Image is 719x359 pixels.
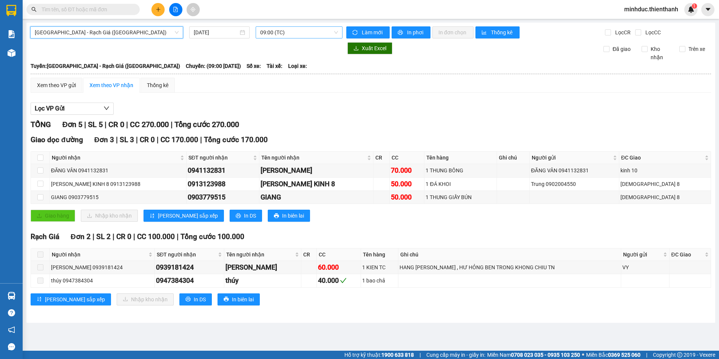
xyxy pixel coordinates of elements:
[225,275,299,286] div: thúy
[531,180,617,188] div: Trung 0902004550
[31,7,37,12] span: search
[151,3,165,16] button: plus
[347,42,392,54] button: downloadXuất Excel
[51,263,153,272] div: [PERSON_NAME] 0939181424
[31,63,180,69] b: Tuyến: [GEOGRAPHIC_DATA] - Rạch Giá ([GEOGRAPHIC_DATA])
[174,120,239,129] span: Tổng cước 270.000
[103,105,110,111] span: down
[497,152,530,164] th: Ghi chú
[93,232,94,241] span: |
[642,28,662,37] span: Lọc CC
[173,7,178,12] span: file-add
[218,293,260,305] button: printerIn biên lai
[353,46,359,52] span: download
[37,81,76,89] div: Xem theo VP gửi
[200,135,202,144] span: |
[432,26,474,38] button: In đơn chọn
[282,212,304,220] span: In biên lai
[117,293,174,305] button: downloadNhập kho nhận
[52,250,147,259] span: Người nhận
[317,249,361,261] th: CC
[340,277,347,284] span: check
[693,3,696,9] span: 1
[156,275,223,286] div: 0947384304
[150,213,155,219] span: sort-ascending
[8,309,15,316] span: question-circle
[226,250,293,259] span: Tên người nhận
[188,165,258,176] div: 0941132831
[31,135,83,144] span: Giao dọc đường
[177,232,179,241] span: |
[487,351,580,359] span: Miền Nam
[426,180,495,188] div: 1 ĐÁ KHOI
[620,193,710,201] div: [DEMOGRAPHIC_DATA] 8
[426,166,495,175] div: 1 THUNG BÔNG
[671,250,703,259] span: ĐC Giao
[84,120,86,129] span: |
[247,62,261,70] span: Số xe:
[362,263,397,272] div: 1 KIEN TC
[259,191,374,204] td: GIANG
[89,81,133,89] div: Xem theo VP nhận
[491,28,514,37] span: Thống kê
[155,261,224,274] td: 0939181424
[391,179,423,189] div: 50.000
[688,6,694,13] img: icon-new-feature
[620,180,710,188] div: [DEMOGRAPHIC_DATA] 8
[169,3,182,16] button: file-add
[51,166,185,175] div: ĐĂNG VÂN 0941132831
[126,120,128,129] span: |
[391,192,423,203] div: 50.000
[288,62,307,70] span: Loại xe:
[157,250,216,259] span: SĐT người nhận
[35,27,179,38] span: Sài Gòn - Rạch Giá (Hàng Hoá)
[701,3,714,16] button: caret-down
[186,62,241,70] span: Chuyến: (09:00 [DATE])
[232,295,254,304] span: In biên lai
[136,135,138,144] span: |
[188,179,258,189] div: 0913123988
[677,352,682,357] span: copyright
[381,352,414,358] strong: 1900 633 818
[62,120,82,129] span: Đơn 5
[362,276,397,285] div: 1 bao chả
[188,153,251,162] span: SĐT người nhận
[608,352,640,358] strong: 0369 525 060
[187,3,200,16] button: aim
[346,26,390,38] button: syncLàm mới
[171,120,173,129] span: |
[187,164,259,177] td: 0941132831
[116,135,118,144] span: |
[259,178,374,191] td: QUANG TUẤN KINH 8
[362,28,384,37] span: Làm mới
[648,45,674,61] span: Kho nhận
[259,164,374,177] td: ĐĂNG VÂN
[31,103,114,115] button: Lọc VP Gửi
[147,81,168,89] div: Thống kê
[612,28,632,37] span: Lọc CR
[392,26,430,38] button: printerIn phơi
[623,250,661,259] span: Người gửi
[143,210,224,222] button: sort-ascending[PERSON_NAME] sắp xếp
[391,165,423,176] div: 70.000
[582,353,584,356] span: ⚪️
[420,351,421,359] span: |
[8,292,15,300] img: warehouse-icon
[194,28,238,37] input: 12/10/2025
[8,30,15,38] img: solution-icon
[31,210,75,222] button: uploadGiao hàng
[51,193,185,201] div: GIANG 0903779515
[155,274,224,287] td: 0947384304
[179,293,212,305] button: printerIn DS
[622,263,668,272] div: VY
[407,28,424,37] span: In phơi
[31,120,51,129] span: TỔNG
[37,296,42,302] span: sort-ascending
[181,232,244,241] span: Tổng cước 100.000
[261,153,366,162] span: Tên người nhận
[224,296,229,302] span: printer
[692,3,697,9] sup: 1
[261,192,372,203] div: GIANG
[188,192,258,203] div: 0903779515
[81,210,138,222] button: downloadNhập kho nhận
